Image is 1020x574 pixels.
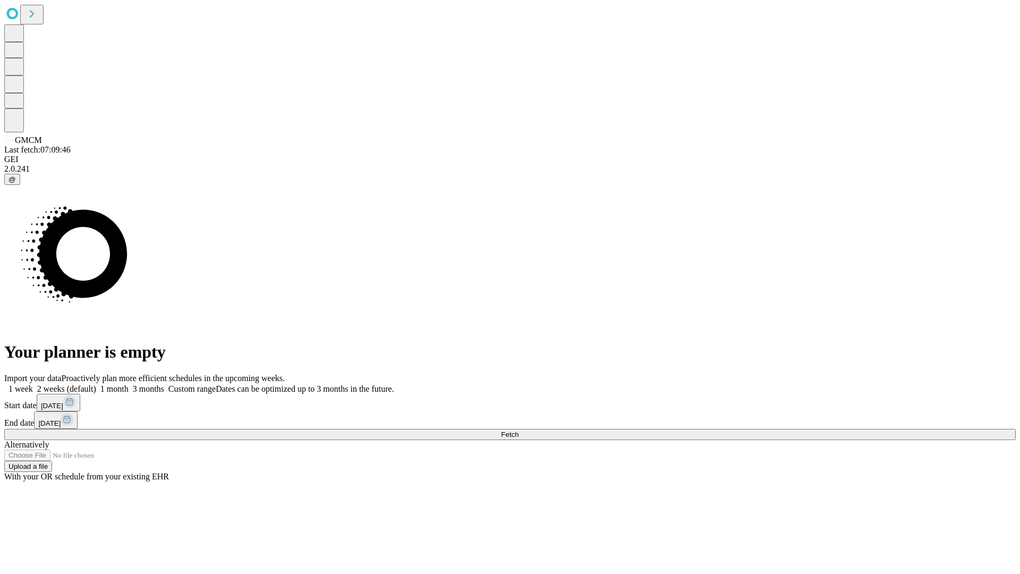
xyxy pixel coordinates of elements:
[4,145,71,154] span: Last fetch: 07:09:46
[62,374,285,383] span: Proactively plan more efficient schedules in the upcoming weeks.
[38,419,61,427] span: [DATE]
[8,384,33,393] span: 1 week
[8,175,16,183] span: @
[15,136,42,145] span: GMCM
[37,394,80,411] button: [DATE]
[4,174,20,185] button: @
[4,429,1016,440] button: Fetch
[168,384,216,393] span: Custom range
[4,472,169,481] span: With your OR schedule from your existing EHR
[4,342,1016,362] h1: Your planner is empty
[216,384,394,393] span: Dates can be optimized up to 3 months in the future.
[4,394,1016,411] div: Start date
[100,384,129,393] span: 1 month
[4,461,52,472] button: Upload a file
[133,384,164,393] span: 3 months
[37,384,96,393] span: 2 weeks (default)
[4,440,49,449] span: Alternatively
[4,374,62,383] span: Import your data
[34,411,78,429] button: [DATE]
[41,402,63,410] span: [DATE]
[4,411,1016,429] div: End date
[4,155,1016,164] div: GEI
[501,430,518,438] span: Fetch
[4,164,1016,174] div: 2.0.241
